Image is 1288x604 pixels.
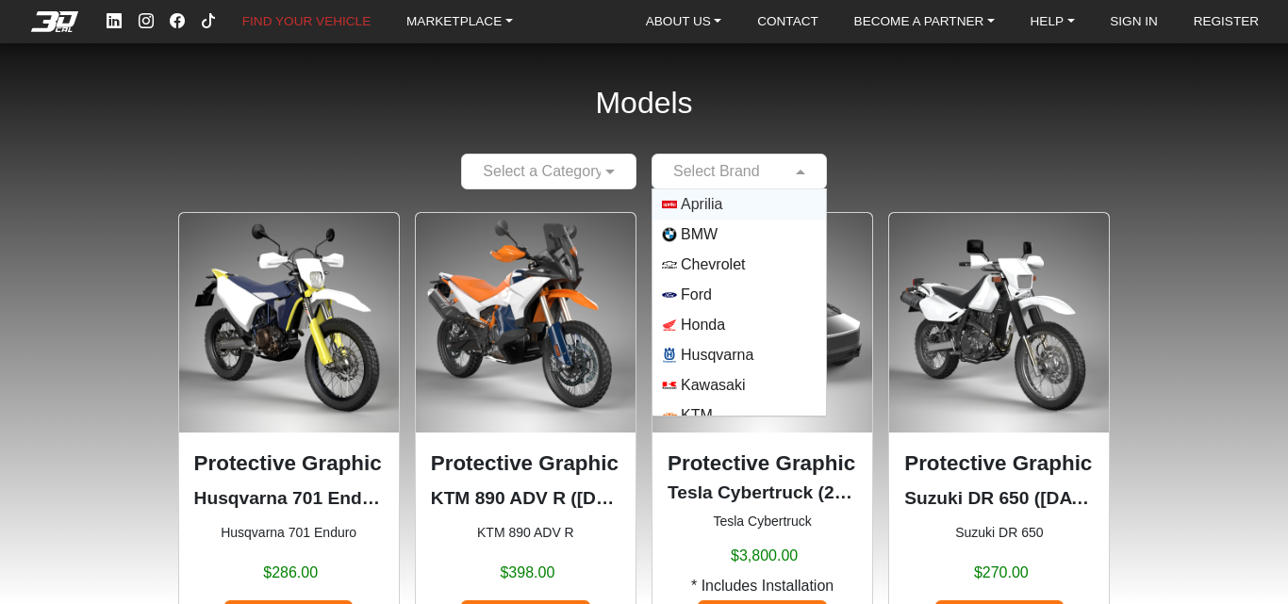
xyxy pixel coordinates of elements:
span: Ford [681,284,712,306]
a: BECOME A PARTNER [847,9,1002,35]
p: Suzuki DR 650 (1996-2024) [904,485,1094,513]
p: Tesla Cybertruck (2024) [668,480,857,507]
a: HELP [1023,9,1082,35]
img: BMW [662,227,677,242]
img: KTM [662,408,677,423]
ng-dropdown-panel: Options List [652,188,827,416]
span: Honda [681,314,725,336]
img: Ford [662,287,677,302]
p: Protective Graphic Kit [668,448,857,480]
img: 701 Enduronull2016-2024 [179,213,399,433]
p: Protective Graphic Kit [904,448,1094,480]
span: Chevrolet [681,253,745,276]
img: Husqvarna [662,348,677,363]
p: Husqvarna 701 Enduro (2016-2024) [194,485,384,513]
img: Honda [662,318,677,333]
a: CONTACT [750,9,826,35]
a: ABOUT US [638,9,730,35]
span: $286.00 [263,562,318,584]
span: Aprilia [681,193,722,216]
a: FIND YOUR VEHICLE [235,9,378,35]
span: $398.00 [500,562,554,584]
h2: Models [595,60,692,146]
img: 890 ADV R null2023-2025 [416,213,636,433]
p: Protective Graphic Kit [194,448,384,480]
span: BMW [681,223,718,246]
p: Protective Graphic Kit [431,448,620,480]
p: KTM 890 ADV R (2023-2025) [431,485,620,513]
span: KTM [681,404,713,427]
small: Tesla Cybertruck [668,512,857,531]
img: DR 6501996-2024 [889,213,1109,433]
span: Kawasaki [681,374,745,397]
span: Husqvarna [681,344,753,367]
a: REGISTER [1186,9,1267,35]
small: KTM 890 ADV R [431,523,620,543]
span: $270.00 [974,562,1029,584]
small: Husqvarna 701 Enduro [194,523,384,543]
span: $3,800.00 [731,545,798,567]
a: MARKETPLACE [399,9,520,35]
img: Kawasaki [662,378,677,393]
img: Chevrolet [662,257,677,272]
small: Suzuki DR 650 [904,523,1094,543]
img: Aprilia [662,197,677,212]
a: SIGN IN [1102,9,1165,35]
span: * Includes Installation [691,575,834,597]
